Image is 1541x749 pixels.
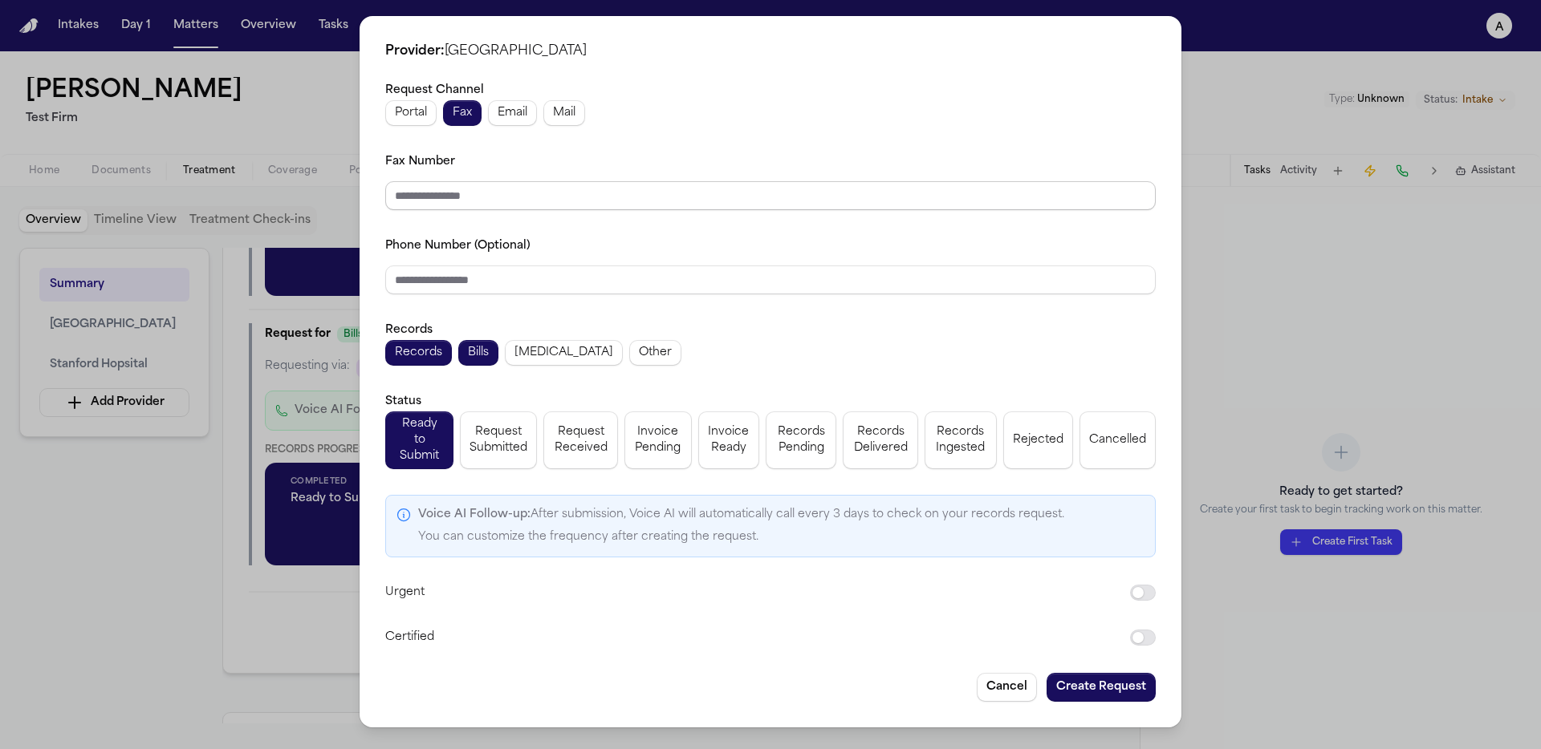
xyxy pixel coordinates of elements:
[843,411,917,469] button: Records Delivered
[418,528,1064,547] p: You can customize the frequency after creating the request.
[385,395,421,407] label: Status
[385,156,455,168] label: Fax Number
[385,340,452,366] button: Records
[418,508,531,520] span: Voice AI Follow-up:
[445,45,587,58] span: [GEOGRAPHIC_DATA]
[385,240,531,252] label: Phone Number (Optional)
[385,42,1156,61] h2: Provider:
[488,100,537,126] button: Email
[460,411,537,469] button: Request Submitted
[385,324,433,336] label: Records
[766,411,836,469] button: Records Pending
[385,628,1104,647] label: Certified
[1047,673,1156,702] button: Create Request
[1080,411,1156,469] button: Cancelled
[1003,411,1073,469] button: Rejected
[505,340,623,366] button: [MEDICAL_DATA]
[385,100,437,126] button: Portal
[458,340,498,366] button: Bills
[925,411,997,469] button: Records Ingested
[418,505,1064,524] p: After submission, Voice AI will automatically call every 3 days to check on your records request.
[443,100,482,126] button: Fax
[543,411,617,469] button: Request Received
[385,84,484,96] label: Request Channel
[698,411,760,469] button: Invoice Ready
[624,411,692,469] button: Invoice Pending
[629,340,681,366] button: Other
[977,673,1037,702] button: Cancel
[385,411,453,469] button: Ready to Submit
[385,583,1104,602] label: Urgent
[543,100,585,126] button: Mail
